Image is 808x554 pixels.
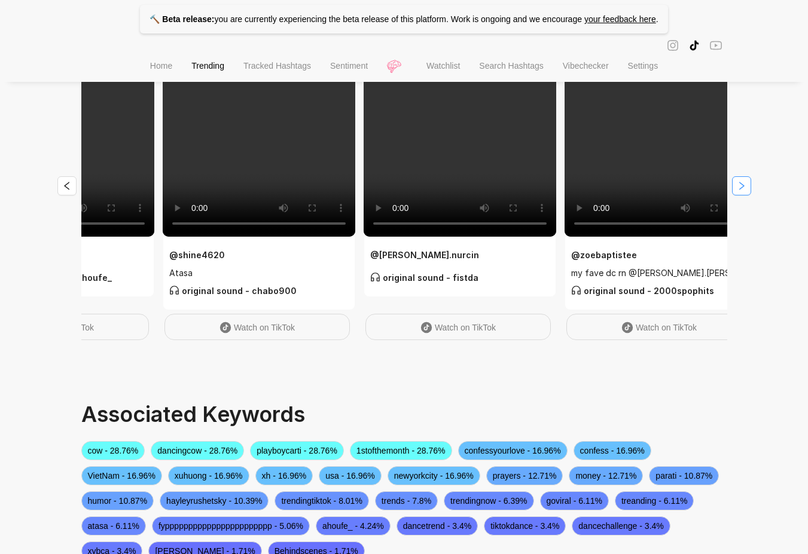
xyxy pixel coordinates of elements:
[150,61,172,71] span: Home
[615,491,694,510] span: treanding - 6.11%
[234,323,295,332] span: Watch on TikTok
[160,491,269,510] span: hayleyrushetsky - 10.39%
[169,250,225,260] strong: @ shine4620
[574,441,651,460] span: confess - 16.96%
[486,466,563,485] span: prayers - 12.71%
[275,491,368,510] span: trendingtiktok - 8.01%
[737,181,746,191] span: right
[571,250,637,260] strong: @ zoebaptistee
[458,441,568,460] span: confessyourlove - 16.96%
[316,516,391,535] span: ahoufe_ - 4.24%
[571,285,581,295] span: customer-service
[388,466,480,485] span: newyorkcity - 16.96%
[168,466,249,485] span: xuhuong - 16.96%
[62,181,72,191] span: left
[563,61,609,71] span: Vibechecker
[636,323,697,332] span: Watch on TikTok
[484,516,566,535] span: tiktokdance - 3.4%
[566,314,752,340] a: Watch on TikTok
[710,38,722,52] span: youtube
[81,441,145,460] span: cow - 28.76%
[255,466,313,485] span: xh - 16.96%
[444,491,533,510] span: trendingnow - 6.39%
[350,441,452,460] span: 1stofthemonth - 28.76%
[426,61,460,71] span: Watchlist
[81,516,146,535] span: atasa - 6.11%
[435,323,496,332] span: Watch on TikTok
[151,441,244,460] span: dancingcow - 28.76%
[540,491,609,510] span: goviral - 6.11%
[81,491,154,510] span: humor - 10.87%
[584,14,656,24] a: your feedback here
[571,286,714,296] strong: original sound - 2000spophits
[81,466,162,485] span: VietNam - 16.96%
[628,61,658,71] span: Settings
[169,267,349,280] span: Atasa
[152,516,310,535] span: fyppppppppppppppppppppppp - 5.06%
[150,14,214,24] strong: 🔨 Beta release:
[571,267,751,280] span: my fave dc rn @[PERSON_NAME].[PERSON_NAME]
[370,273,478,283] strong: original sound - fistda
[572,516,670,535] span: dancechallenge - 3.4%
[479,61,543,71] span: Search Hashtags
[191,61,224,71] span: Trending
[169,285,179,295] span: customer-service
[319,466,382,485] span: usa - 16.96%
[569,466,643,485] span: money - 12.71%
[667,38,679,52] span: instagram
[164,314,350,340] a: Watch on TikTok
[365,314,551,340] a: Watch on TikTok
[140,5,667,33] p: you are currently experiencing the beta release of this platform. Work is ongoing and we encourage .
[397,516,478,535] span: dancetrend - 3.4%
[169,286,297,296] strong: original sound - chabo900
[649,466,719,485] span: parati - 10.87%
[375,491,438,510] span: trends - 7.8%
[370,272,380,282] span: customer-service
[370,250,479,260] strong: @ [PERSON_NAME].nurcin
[330,61,368,71] span: Sentiment
[81,401,305,427] span: Associated Keywords
[243,61,311,71] span: Tracked Hashtags
[250,441,344,460] span: playboycarti - 28.76%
